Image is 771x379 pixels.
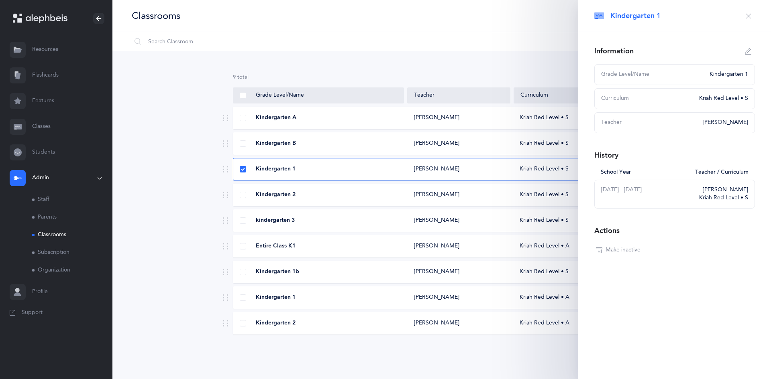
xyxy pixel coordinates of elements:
[513,242,650,250] div: Kriah Red Level • A
[32,191,112,209] a: Staff
[520,91,644,99] div: Curriculum
[513,294,650,302] div: Kriah Red Level • A
[32,226,112,244] a: Classrooms
[601,119,698,127] div: Teacher
[601,95,694,103] div: Curriculum
[594,150,618,160] div: History
[513,114,650,122] div: Kriah Red Level • S
[731,339,761,369] iframe: Drift Widget Chat Controller
[237,74,249,80] span: total
[256,242,296,250] span: Entire Class K1
[32,209,112,226] a: Parents
[601,71,705,79] div: Grade Level/Name
[256,217,295,225] span: kindergarten 3
[513,268,650,276] div: Kriah Red Level • S
[414,91,503,99] div: Teacher
[256,268,299,276] span: Kindergarten 1b
[132,9,180,22] div: Classrooms
[513,217,650,225] div: Kriah Red Level • S
[594,226,620,236] div: Actions
[240,91,397,99] div: Grade Level/Name
[513,140,650,148] div: Kriah Red Level • S
[690,168,749,176] div: Teacher / Curriculum
[601,186,694,202] div: [DATE] - [DATE]
[601,168,690,176] div: School Year
[513,191,650,199] div: Kriah Red Level • S
[233,74,651,81] div: 9
[256,191,296,199] span: Kindergarten 2
[414,217,459,225] div: [PERSON_NAME]
[256,140,296,148] span: Kindergarten B
[32,261,112,279] a: Organization
[705,71,748,79] div: Kindergarten 1
[414,191,459,199] div: [PERSON_NAME]
[703,119,748,127] div: [PERSON_NAME]
[32,244,112,261] a: Subscription
[513,319,650,327] div: Kriah Red Level • A
[414,294,459,302] div: [PERSON_NAME]
[414,140,459,148] div: [PERSON_NAME]
[513,165,650,173] div: Kriah Red Level • S
[699,194,748,202] div: Kriah Red Level • S
[414,242,459,250] div: [PERSON_NAME]
[22,309,43,317] span: Support
[699,186,748,194] div: [PERSON_NAME]
[414,114,459,122] div: [PERSON_NAME]
[256,294,296,302] span: Kindergarten 1
[694,95,748,103] div: Kriah Red Level • S
[256,165,296,173] span: Kindergarten 1
[610,11,661,21] span: Kindergarten 1
[414,319,459,327] div: [PERSON_NAME]
[256,114,296,122] span: Kindergarten A
[414,165,459,173] div: [PERSON_NAME]
[131,32,592,51] input: Search Classroom
[606,246,640,254] span: Make inactive
[594,46,634,56] div: Information
[256,319,296,327] span: Kindergarten 2
[414,268,459,276] div: [PERSON_NAME]
[594,244,642,257] button: Make inactive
